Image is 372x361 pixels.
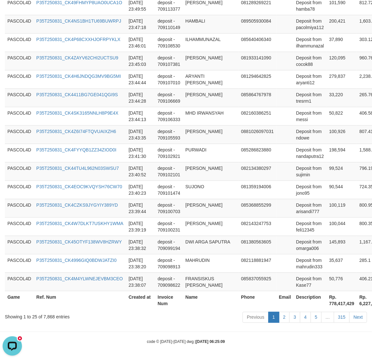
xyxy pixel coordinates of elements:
td: 085286823880 [239,144,276,162]
td: deposit - 709101474 [155,180,183,199]
td: deposit - 709098913 [155,254,183,273]
td: Deposit from mahrudin333 [294,254,327,273]
td: 085640406340 [239,33,276,52]
td: [DATE] 23:40:52 [126,162,155,180]
td: 082118881947 [239,254,276,273]
a: Previous [243,312,268,323]
td: [DATE] 23:47:18 [126,15,155,33]
td: PASCOL4D [5,70,34,88]
td: [DATE] 23:38:20 [126,254,155,273]
td: PASCOL4D [5,180,34,199]
td: deposit - 709099194 [155,236,183,254]
td: Deposit from cocok88 [294,52,327,70]
td: 082160386251 [239,107,276,125]
td: Deposit from feli12345 [294,217,327,236]
td: [DATE] 23:45:03 [126,52,155,70]
a: P35T250831_CK4M4YLWNEJEVBM3CEO [36,276,123,281]
td: [DATE] 23:44:28 [126,88,155,107]
strong: [DATE] 06:25:09 [196,340,225,344]
td: SUJONO [183,180,239,199]
td: 90,544 [327,180,357,199]
div: new message indicator [17,2,23,8]
td: PASCOL4D [5,125,34,144]
td: Deposit from jono95 [294,180,327,199]
th: Invoice Num [155,291,183,309]
td: MAHRUDIN [183,254,239,273]
td: PASCOL4D [5,254,34,273]
td: deposit - 709106669 [155,88,183,107]
a: P35T250831_CK4411BG7GE041QGI9S [36,92,118,97]
td: MHD IRWANSYAH [183,107,239,125]
td: PASCOL4D [5,15,34,33]
th: Email [276,291,294,309]
td: 085837055925 [239,273,276,291]
td: deposit - 709102921 [155,144,183,162]
a: 3 [289,312,300,323]
td: PASCOL4D [5,144,34,162]
td: [PERSON_NAME] [183,217,239,236]
td: Deposit from nandaputra12 [294,144,327,162]
td: deposit - 709100231 [155,217,183,236]
a: … [321,312,334,323]
small: code © [DATE]-[DATE] dwg | [147,340,225,344]
td: 37,890 [327,33,357,52]
td: 99,524 [327,162,357,180]
td: Deposit from Kase77 [294,273,327,291]
td: 200,421 [327,15,357,33]
div: Showing 1 to 25 of 7,868 entries [5,311,150,320]
td: PASCOL4D [5,273,34,291]
td: 081359194006 [239,180,276,199]
td: [PERSON_NAME] [183,162,239,180]
td: PURWADI [183,144,239,162]
td: deposit - 709107381 [155,52,183,70]
td: PASCOL4D [5,88,34,107]
td: 35,637 [327,254,357,273]
td: 085368855299 [239,199,276,217]
a: P35T250831_CK4P68CXXHJOFRPYKLX [36,37,121,42]
td: deposit - 709106333 [155,107,183,125]
td: [PERSON_NAME] [183,52,239,70]
a: P35T250831_CK4H6JNDQG3MV9BG5MI [36,74,121,79]
td: Deposit from tresrm1 [294,88,327,107]
td: [DATE] 23:41:30 [126,144,155,162]
a: P35T250831_CK4ZAYV62CHI2UCTSU9 [36,55,118,60]
th: Rp. 778,417,429 [327,291,357,309]
a: 5 [311,312,322,323]
th: Ref. Num [34,291,126,309]
th: Name [183,291,239,309]
a: 1 [268,312,279,323]
td: [DATE] 23:39:44 [126,199,155,217]
td: 100,119 [327,199,357,217]
td: DWI ARGA SAPUTRA [183,236,239,254]
th: Game [5,291,34,309]
a: P35T250831_CK4996GIQ0BDWJATZI0 [36,258,117,263]
td: 082143247753 [239,217,276,236]
td: 0881026097031 [239,125,276,144]
a: P35T250831_CK4CZKS9JYGYIY389YD [36,202,118,208]
td: ILHAMMUNAZAL [183,33,239,52]
td: [DATE] 23:38:32 [126,236,155,254]
td: [DATE] 23:44:13 [126,107,155,125]
td: 120,095 [327,52,357,70]
td: [DATE] 23:40:23 [126,180,155,199]
td: ARYANTI [PERSON_NAME] [183,70,239,88]
td: deposit - 709100703 [155,199,183,217]
td: [PERSON_NAME] [183,125,239,144]
td: Deposit from aryanti12 [294,70,327,88]
td: PASCOL4D [5,33,34,52]
td: [DATE] 23:46:01 [126,33,155,52]
td: Deposit from sujimin [294,162,327,180]
td: PASCOL4D [5,107,34,125]
a: 2 [279,312,290,323]
td: PASCOL4D [5,217,34,236]
td: Deposit from omarga006 [294,236,327,254]
td: 50,776 [327,273,357,291]
td: 145,893 [327,236,357,254]
a: P35T250831_CK4W7DLKT7USKHY1WMA [36,221,124,226]
td: PASCOL4D [5,236,34,254]
td: 085864767978 [239,88,276,107]
td: 50,822 [327,107,357,125]
td: 081933141090 [239,52,276,70]
a: Next [349,312,367,323]
a: P35T250831_CK44TU4L962N03SWSU7 [36,166,119,171]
